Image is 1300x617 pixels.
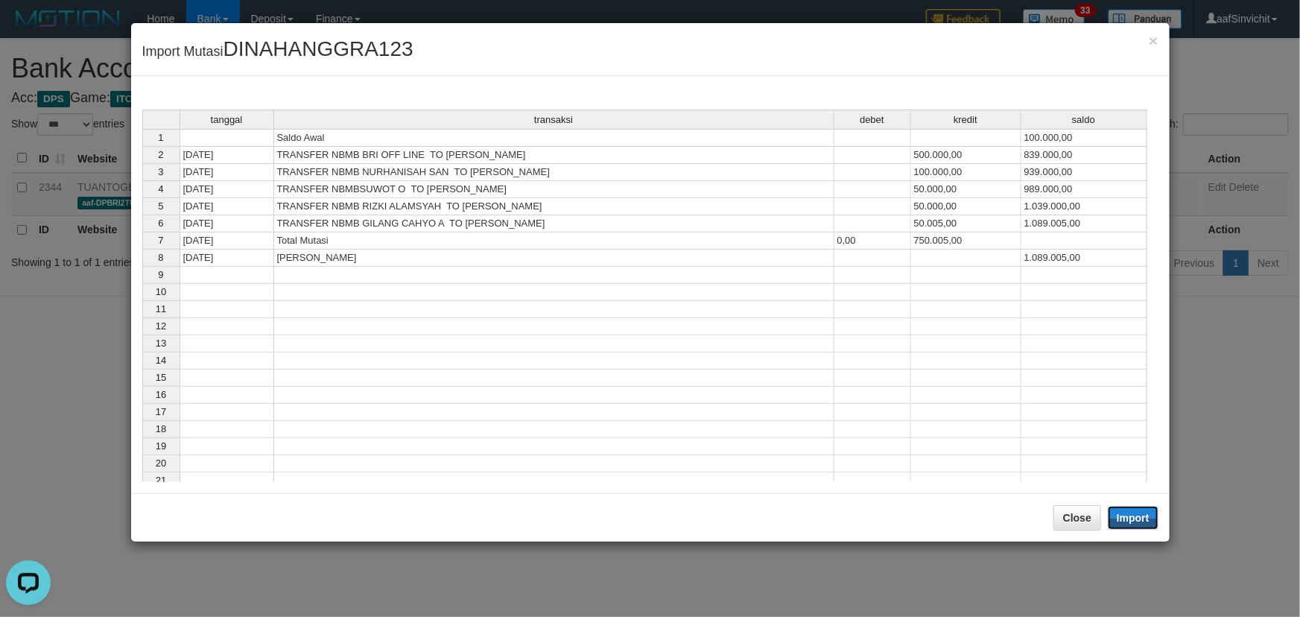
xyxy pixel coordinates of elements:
button: Open LiveChat chat widget [6,6,51,51]
span: 21 [156,475,166,486]
td: 750.005,00 [911,232,1021,250]
span: 8 [158,252,163,263]
td: [DATE] [180,147,274,164]
td: 1.039.000,00 [1021,198,1147,215]
td: 100.000,00 [1021,129,1147,147]
td: TRANSFER NBMB NURHANISAH SAN TO [PERSON_NAME] [274,164,834,181]
span: 9 [158,269,163,280]
span: saldo [1072,115,1095,125]
td: TRANSFER NBMB BRI OFF LINE TO [PERSON_NAME] [274,147,834,164]
td: 50.000,00 [911,181,1021,198]
td: 0,00 [834,232,911,250]
td: [DATE] [180,181,274,198]
td: TRANSFER NBMBSUWOT O TO [PERSON_NAME] [274,181,834,198]
td: [DATE] [180,232,274,250]
td: TRANSFER NBMB RIZKI ALAMSYAH TO [PERSON_NAME] [274,198,834,215]
span: 19 [156,440,166,452]
span: × [1149,32,1158,49]
span: 14 [156,355,166,366]
td: 100.000,00 [911,164,1021,181]
span: 7 [158,235,163,246]
span: Import Mutasi [142,44,413,59]
span: 15 [156,372,166,383]
button: Close [1149,33,1158,48]
button: Import [1108,506,1158,530]
span: 5 [158,200,163,212]
td: [DATE] [180,250,274,267]
span: debet [860,115,884,125]
span: 1 [158,132,163,143]
span: 12 [156,320,166,332]
td: 50.000,00 [911,198,1021,215]
td: [DATE] [180,164,274,181]
span: transaksi [534,115,573,125]
td: 50.005,00 [911,215,1021,232]
span: 20 [156,458,166,469]
td: Saldo Awal [274,129,834,147]
td: 839.000,00 [1021,147,1147,164]
td: 500.000,00 [911,147,1021,164]
span: 2 [158,149,163,160]
span: kredit [954,115,977,125]
span: 11 [156,303,166,314]
span: 4 [158,183,163,194]
td: 1.089.005,00 [1021,250,1147,267]
span: DINAHANGGRA123 [223,37,413,60]
span: 18 [156,423,166,434]
td: TRANSFER NBMB GILANG CAHYO A TO [PERSON_NAME] [274,215,834,232]
td: 939.000,00 [1021,164,1147,181]
button: Close [1053,505,1101,531]
span: 3 [158,166,163,177]
td: [DATE] [180,198,274,215]
td: [DATE] [180,215,274,232]
span: tanggal [211,115,243,125]
span: 16 [156,389,166,400]
td: 989.000,00 [1021,181,1147,198]
span: 6 [158,218,163,229]
span: 13 [156,338,166,349]
span: 10 [156,286,166,297]
th: Select whole grid [142,110,180,129]
td: 1.089.005,00 [1021,215,1147,232]
span: 17 [156,406,166,417]
td: [PERSON_NAME] [274,250,834,267]
td: Total Mutasi [274,232,834,250]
